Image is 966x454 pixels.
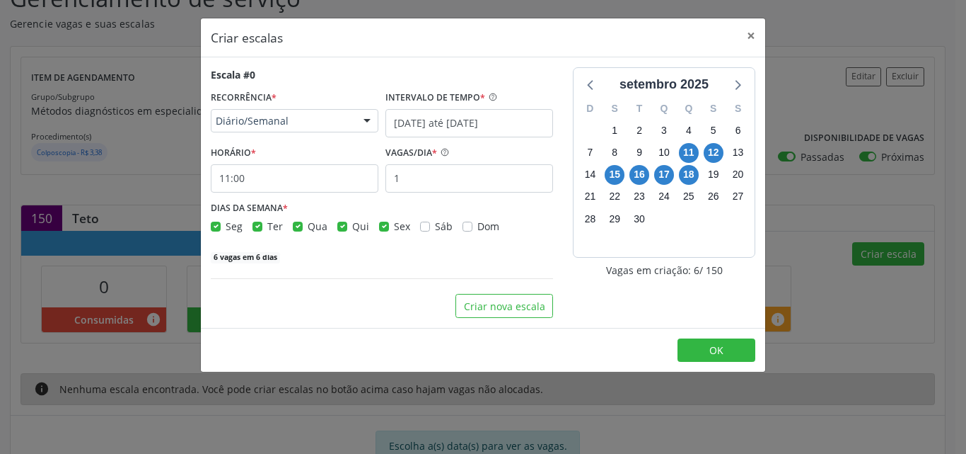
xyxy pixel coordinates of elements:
[679,120,699,140] span: quinta-feira, 4 de setembro de 2025
[211,87,277,109] label: RECORRÊNCIA
[654,143,674,163] span: quarta-feira, 10 de setembro de 2025
[352,220,369,233] span: Qui
[654,165,674,185] span: quarta-feira, 17 de setembro de 2025
[477,220,499,233] span: Dom
[728,143,748,163] span: sábado, 13 de setembro de 2025
[679,165,699,185] span: quinta-feira, 18 de setembro de 2025
[485,87,498,102] ion-icon: help circle outline
[701,98,726,120] div: S
[614,75,714,94] div: setembro 2025
[629,209,649,229] span: terça-feira, 30 de setembro de 2025
[211,142,256,164] label: HORÁRIO
[605,143,624,163] span: segunda-feira, 8 de setembro de 2025
[704,143,723,163] span: sexta-feira, 12 de setembro de 2025
[629,187,649,207] span: terça-feira, 23 de setembro de 2025
[211,164,378,193] input: 00:00
[676,98,701,120] div: Q
[308,220,327,233] span: Qua
[726,98,750,120] div: S
[385,87,485,109] label: INTERVALO DE TEMPO
[679,143,699,163] span: quinta-feira, 11 de setembro de 2025
[699,263,723,278] span: / 150
[580,143,600,163] span: domingo, 7 de setembro de 2025
[455,294,553,318] button: Criar nova escala
[728,187,748,207] span: sábado, 27 de setembro de 2025
[709,344,723,357] span: OK
[216,114,349,128] span: Diário/Semanal
[629,120,649,140] span: terça-feira, 2 de setembro de 2025
[578,98,603,120] div: D
[580,209,600,229] span: domingo, 28 de setembro de 2025
[211,28,283,47] h5: Criar escalas
[437,142,450,157] ion-icon: help circle outline
[385,109,553,137] input: Selecione um intervalo
[394,220,410,233] span: Sex
[605,187,624,207] span: segunda-feira, 22 de setembro de 2025
[580,187,600,207] span: domingo, 21 de setembro de 2025
[605,165,624,185] span: segunda-feira, 15 de setembro de 2025
[226,220,243,233] span: Seg
[605,120,624,140] span: segunda-feira, 1 de setembro de 2025
[211,67,255,82] div: Escala #0
[580,165,600,185] span: domingo, 14 de setembro de 2025
[629,165,649,185] span: terça-feira, 16 de setembro de 2025
[728,165,748,185] span: sábado, 20 de setembro de 2025
[737,18,765,53] button: Close
[704,120,723,140] span: sexta-feira, 5 de setembro de 2025
[654,120,674,140] span: quarta-feira, 3 de setembro de 2025
[435,220,453,233] span: Sáb
[603,98,627,120] div: S
[652,98,677,120] div: Q
[211,198,288,220] label: DIAS DA SEMANA
[704,187,723,207] span: sexta-feira, 26 de setembro de 2025
[679,187,699,207] span: quinta-feira, 25 de setembro de 2025
[267,220,283,233] span: Ter
[573,263,755,278] div: Vagas em criação: 6
[627,98,652,120] div: T
[654,187,674,207] span: quarta-feira, 24 de setembro de 2025
[677,339,755,363] button: OK
[728,120,748,140] span: sábado, 6 de setembro de 2025
[211,252,280,263] span: 6 vagas em 6 dias
[605,209,624,229] span: segunda-feira, 29 de setembro de 2025
[704,165,723,185] span: sexta-feira, 19 de setembro de 2025
[385,142,437,164] label: VAGAS/DIA
[629,143,649,163] span: terça-feira, 9 de setembro de 2025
